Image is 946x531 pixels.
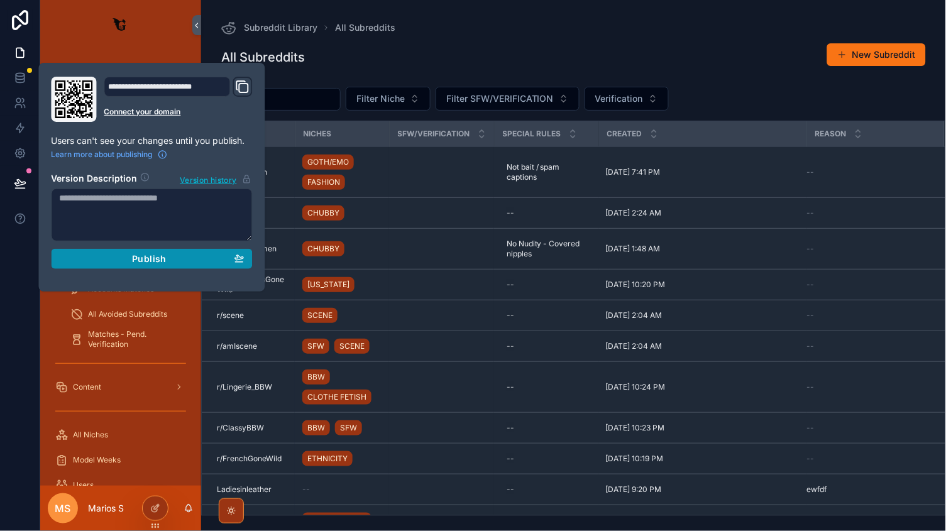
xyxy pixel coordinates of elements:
a: Ladiesinleather [217,484,287,495]
a: [DATE] 2:04 AM [606,310,799,320]
a: Content [48,376,194,398]
a: Subreddit Library [221,20,317,35]
span: [DATE] 10:20 PM [606,280,666,290]
a: All Avoided Subreddits [63,303,194,326]
a: -- [807,423,929,433]
div: Domain and Custom Link [104,77,253,122]
span: CLOTHE FETISH [307,392,366,402]
span: Matches - Pend. Verification [88,329,181,349]
a: [DATE] 10:24 PM [606,382,799,392]
span: -- [807,382,815,392]
span: -- [807,341,815,351]
a: -- [502,203,591,223]
span: -- [807,167,815,177]
span: Reason [815,129,847,139]
span: BBW [307,423,325,433]
a: -- [502,377,591,397]
a: -- [807,310,929,320]
a: Users [48,474,194,496]
span: Model Weeks [73,455,121,465]
a: -- [502,336,591,356]
a: ewfdf [807,484,929,495]
a: CHUBBY [302,239,382,259]
span: [DATE] 1:48 AM [606,244,661,254]
a: Matches - Pend. Verification [63,328,194,351]
span: Version history [180,173,236,185]
span: [DATE] 7:41 PM [606,167,661,177]
a: Home [48,59,194,82]
a: -- [502,305,591,326]
a: [DATE] 10:23 PM [606,423,799,433]
span: All Avoided Subreddits [88,309,167,319]
a: ETHNICITY [302,451,353,466]
span: [DATE] 10:23 PM [606,423,665,433]
span: ETHNICITY [307,454,348,464]
a: [DATE] 1:48 AM [606,244,799,254]
button: Publish [52,249,253,269]
a: -- [502,275,591,295]
span: All Subreddits [335,21,395,34]
div: -- [507,423,514,433]
a: [US_STATE] [302,277,355,292]
a: [DATE] 10:19 PM [606,454,799,464]
span: SFW [340,423,357,433]
a: SCENE [302,305,382,326]
div: -- [507,208,514,218]
a: -- [807,244,929,254]
span: [DATE] 10:24 PM [606,382,666,392]
span: -- [807,423,815,433]
span: -- [807,310,815,320]
span: Publish [132,253,166,265]
span: NICHES [304,129,332,139]
a: BBW [302,370,330,385]
p: Marios S [88,502,124,515]
a: [DATE] 2:24 AM [606,208,799,218]
a: [DATE] 9:20 PM [606,484,799,495]
a: [DATE] 7:41 PM [606,167,799,177]
span: All Niches [73,430,108,440]
span: MS [55,501,71,516]
span: r/amIscene [217,341,257,351]
a: SCENE [334,339,370,354]
span: r/scene [217,310,244,320]
button: Select Button [436,87,580,111]
span: CHUBBY [307,244,339,254]
span: [US_STATE] [307,280,349,290]
div: -- [507,484,514,495]
span: [DATE] 10:19 PM [606,454,664,464]
a: Connect your domain [104,107,253,117]
a: ETHNICITY [302,449,382,469]
div: -- [507,382,514,392]
span: [DATE] 2:24 AM [606,208,662,218]
div: -- [507,280,514,290]
a: SCENE [302,308,338,323]
span: Content [73,382,101,392]
span: No Nudity - Covered nipples [507,239,586,259]
a: GOTH/EMOFASHION [302,152,382,192]
span: -- [807,280,815,290]
a: -- [502,418,591,438]
a: GOTH/EMO [302,155,354,170]
div: -- [507,310,514,320]
a: [US_STATE] [302,275,382,295]
button: Select Button [346,87,431,111]
a: Model Weeks [48,449,194,471]
a: -- [807,208,929,218]
a: BBWSFW [302,418,382,438]
a: CHUBBY [302,241,344,256]
button: Version history [179,172,252,186]
a: BBW [302,420,330,435]
a: [DATE] 2:04 AM [606,341,799,351]
span: Learn more about publishing [52,150,153,160]
a: r/amIscene [217,341,287,351]
span: [DATE] 2:04 AM [606,341,663,351]
span: Filter Niche [356,92,405,105]
span: r/ClassyBBW [217,423,264,433]
a: New Subreddit [827,43,926,66]
span: -- [807,454,815,464]
span: Not bait / spam captions [507,162,586,182]
div: -- [507,341,514,351]
span: SFW [307,341,324,351]
div: -- [507,454,514,464]
a: No Nudity - Covered nipples [502,234,591,264]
